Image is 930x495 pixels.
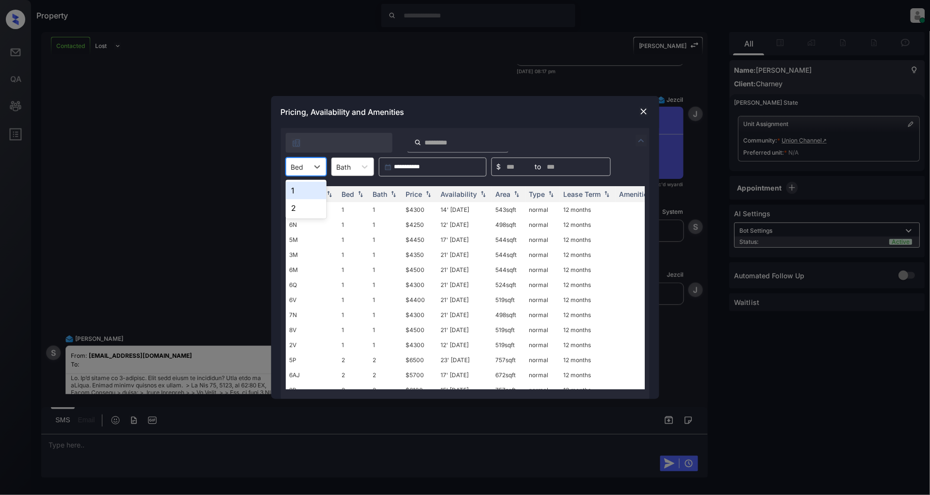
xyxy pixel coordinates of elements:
[560,247,616,262] td: 12 months
[356,191,365,198] img: sorting
[369,367,402,383] td: 2
[338,277,369,292] td: 1
[402,367,437,383] td: $5700
[406,190,423,198] div: Price
[402,277,437,292] td: $4300
[492,232,525,247] td: 544 sqft
[492,262,525,277] td: 544 sqft
[338,307,369,322] td: 1
[286,337,338,352] td: 2V
[560,232,616,247] td: 12 months
[525,322,560,337] td: normal
[437,352,492,367] td: 23' [DATE]
[424,191,433,198] img: sorting
[369,277,402,292] td: 1
[437,262,492,277] td: 21' [DATE]
[560,367,616,383] td: 12 months
[286,292,338,307] td: 6V
[414,138,422,147] img: icon-zuma
[369,383,402,398] td: 2
[560,292,616,307] td: 12 months
[525,292,560,307] td: normal
[338,247,369,262] td: 1
[512,191,522,198] img: sorting
[402,292,437,307] td: $4400
[369,337,402,352] td: 1
[496,190,511,198] div: Area
[437,337,492,352] td: 12' [DATE]
[402,322,437,337] td: $4500
[402,247,437,262] td: $4350
[620,190,652,198] div: Amenities
[639,107,649,116] img: close
[560,307,616,322] td: 12 months
[492,217,525,232] td: 498 sqft
[492,337,525,352] td: 519 sqft
[437,277,492,292] td: 21' [DATE]
[525,277,560,292] td: normal
[369,352,402,367] td: 2
[437,217,492,232] td: 12' [DATE]
[525,352,560,367] td: normal
[529,190,545,198] div: Type
[271,96,659,128] div: Pricing, Availability and Amenities
[369,202,402,217] td: 1
[286,352,338,367] td: 5P
[560,383,616,398] td: 12 months
[560,262,616,277] td: 12 months
[560,217,616,232] td: 12 months
[286,182,326,199] div: 1
[338,262,369,277] td: 1
[636,135,647,146] img: icon-zuma
[560,352,616,367] td: 12 months
[525,307,560,322] td: normal
[525,217,560,232] td: normal
[325,191,334,198] img: sorting
[492,277,525,292] td: 524 sqft
[525,262,560,277] td: normal
[286,307,338,322] td: 7N
[492,202,525,217] td: 543 sqft
[492,307,525,322] td: 498 sqft
[478,191,488,198] img: sorting
[602,191,612,198] img: sorting
[338,352,369,367] td: 2
[286,262,338,277] td: 6M
[492,247,525,262] td: 544 sqft
[492,367,525,383] td: 672 sqft
[286,383,338,398] td: 2P
[286,247,338,262] td: 3M
[402,262,437,277] td: $4500
[437,307,492,322] td: 21' [DATE]
[525,383,560,398] td: normal
[560,337,616,352] td: 12 months
[286,277,338,292] td: 6Q
[564,190,601,198] div: Lease Term
[525,202,560,217] td: normal
[338,232,369,247] td: 1
[402,383,437,398] td: $6100
[369,307,402,322] td: 1
[535,161,541,172] span: to
[369,247,402,262] td: 1
[292,138,301,148] img: icon-zuma
[560,322,616,337] td: 12 months
[525,232,560,247] td: normal
[402,232,437,247] td: $4450
[492,322,525,337] td: 519 sqft
[342,190,355,198] div: Bed
[369,322,402,337] td: 1
[286,367,338,383] td: 6AJ
[338,292,369,307] td: 1
[338,202,369,217] td: 1
[402,217,437,232] td: $4250
[437,383,492,398] td: 15' [DATE]
[338,383,369,398] td: 2
[286,217,338,232] td: 6N
[437,367,492,383] td: 17' [DATE]
[546,191,556,198] img: sorting
[389,191,398,198] img: sorting
[492,352,525,367] td: 757 sqft
[369,262,402,277] td: 1
[492,292,525,307] td: 519 sqft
